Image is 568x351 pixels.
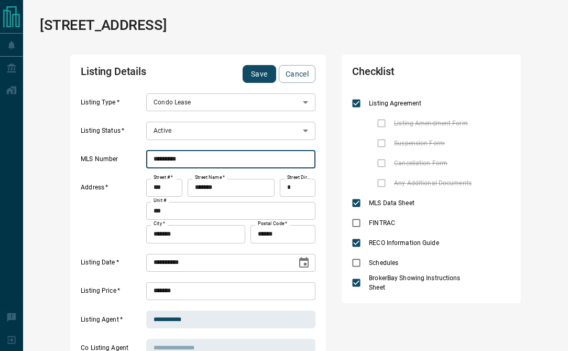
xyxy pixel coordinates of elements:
[366,238,441,248] span: RECO Information Guide
[81,258,144,272] label: Listing Date
[154,220,165,227] label: City
[366,198,417,208] span: MLS Data Sheet
[154,197,167,204] label: Unit #
[81,183,144,243] label: Address
[366,258,401,268] span: Schedules
[81,98,144,112] label: Listing Type
[352,65,447,83] h2: Checklist
[391,139,447,148] span: Suspension Form
[366,99,424,108] span: Listing Agreement
[195,174,225,181] label: Street Name
[391,119,470,128] span: Listing Amendment Form
[366,273,466,292] span: BrokerBay Showing Instructions Sheet
[40,17,167,34] h1: [STREET_ADDRESS]
[391,158,450,168] span: Cancellation Form
[154,174,173,181] label: Street #
[279,65,315,83] button: Cancel
[81,65,222,83] h2: Listing Details
[146,93,315,111] div: Condo Lease
[81,126,144,140] label: Listing Status
[391,178,474,188] span: Any Additional Documents
[81,286,144,300] label: Listing Price
[81,315,144,329] label: Listing Agent
[287,174,311,181] label: Street Direction
[258,220,287,227] label: Postal Code
[81,155,144,168] label: MLS Number
[243,65,276,83] button: Save
[293,252,314,273] button: Choose date, selected date is Aug 12, 2025
[366,218,398,228] span: FINTRAC
[146,122,315,140] div: Active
